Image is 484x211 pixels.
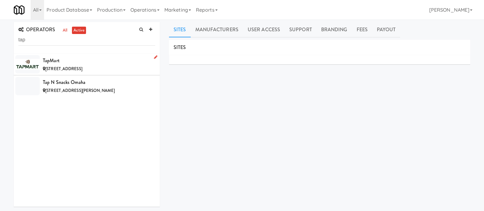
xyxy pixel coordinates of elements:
a: all [61,27,69,34]
li: TapMart[STREET_ADDRESS] [14,54,160,75]
a: User Access [243,22,285,37]
a: Sites [169,22,191,37]
div: Tap N Snacks Omaha [43,78,155,87]
a: Support [285,22,317,37]
input: Search Operator [18,34,155,46]
li: Tap N Snacks Omaha[STREET_ADDRESS][PERSON_NAME] [14,75,160,97]
span: [STREET_ADDRESS] [45,66,82,72]
span: [STREET_ADDRESS][PERSON_NAME] [45,88,115,93]
a: active [72,27,86,34]
a: Manufacturers [191,22,243,37]
a: Fees [352,22,372,37]
a: Payout [372,22,400,37]
span: SITES [174,44,186,51]
img: Micromart [14,5,24,15]
div: TapMart [43,56,155,65]
span: OPERATORS [18,26,55,33]
a: Branding [317,22,352,37]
